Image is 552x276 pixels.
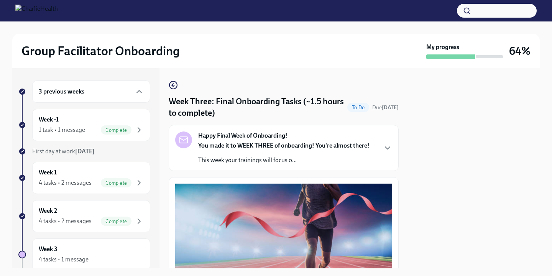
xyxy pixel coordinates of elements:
[39,179,92,187] div: 4 tasks • 2 messages
[39,217,92,225] div: 4 tasks • 2 messages
[372,104,399,111] span: August 9th, 2025 09:00
[21,43,180,59] h2: Group Facilitator Onboarding
[39,255,89,264] div: 4 tasks • 1 message
[101,127,131,133] span: Complete
[75,148,95,155] strong: [DATE]
[39,87,84,96] h6: 3 previous weeks
[198,131,287,140] strong: Happy Final Week of Onboarding!
[32,80,150,103] div: 3 previous weeks
[347,105,369,110] span: To Do
[101,180,131,186] span: Complete
[18,109,150,141] a: Week -11 task • 1 messageComplete
[39,126,85,134] div: 1 task • 1 message
[39,245,58,253] h6: Week 3
[382,104,399,111] strong: [DATE]
[18,162,150,194] a: Week 14 tasks • 2 messagesComplete
[18,147,150,156] a: First day at work[DATE]
[509,44,531,58] h3: 64%
[39,207,57,215] h6: Week 2
[32,148,95,155] span: First day at work
[198,142,370,149] strong: You made it to WEEK THREE of onboarding! You're almost there!
[426,43,459,51] strong: My progress
[372,104,399,111] span: Due
[101,219,131,224] span: Complete
[39,115,59,124] h6: Week -1
[198,156,370,164] p: This week your trainings will focus o...
[18,238,150,271] a: Week 34 tasks • 1 message
[169,96,344,119] h4: Week Three: Final Onboarding Tasks (~1.5 hours to complete)
[18,200,150,232] a: Week 24 tasks • 2 messagesComplete
[15,5,58,17] img: CharlieHealth
[39,168,57,177] h6: Week 1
